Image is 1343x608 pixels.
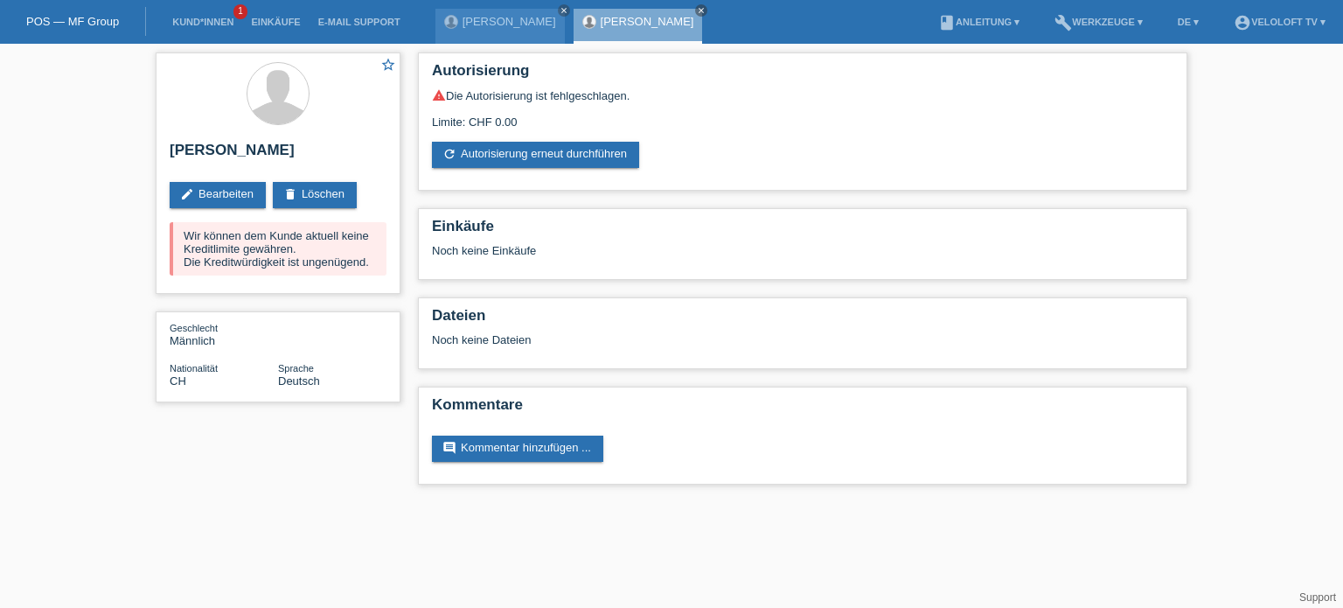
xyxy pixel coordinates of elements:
[278,374,320,388] span: Deutsch
[432,218,1173,244] h2: Einkäufe
[283,187,297,201] i: delete
[929,17,1028,27] a: bookAnleitung ▾
[601,15,694,28] a: [PERSON_NAME]
[432,102,1173,129] div: Limite: CHF 0.00
[1234,14,1251,31] i: account_circle
[697,6,706,15] i: close
[1225,17,1334,27] a: account_circleVeloLoft TV ▾
[273,182,357,208] a: deleteLöschen
[442,147,456,161] i: refresh
[170,374,186,388] span: Schweiz
[170,323,218,333] span: Geschlecht
[558,4,570,17] a: close
[170,321,278,347] div: Männlich
[432,244,1173,270] div: Noch keine Einkäufe
[442,441,456,455] i: comment
[432,436,603,462] a: commentKommentar hinzufügen ...
[463,15,556,28] a: [PERSON_NAME]
[170,182,266,208] a: editBearbeiten
[380,57,396,73] i: star_border
[432,88,446,102] i: warning
[432,62,1173,88] h2: Autorisierung
[170,222,386,276] div: Wir können dem Kunde aktuell keine Kreditlimite gewähren. Die Kreditwürdigkeit ist ungenügend.
[233,4,247,19] span: 1
[432,307,1173,333] h2: Dateien
[432,396,1173,423] h2: Kommentare
[560,6,568,15] i: close
[1299,591,1336,604] a: Support
[278,363,314,374] span: Sprache
[164,17,242,27] a: Kund*innen
[432,142,639,168] a: refreshAutorisierung erneut durchführen
[1046,17,1152,27] a: buildWerkzeuge ▾
[310,17,409,27] a: E-Mail Support
[432,88,1173,102] div: Die Autorisierung ist fehlgeschlagen.
[695,4,707,17] a: close
[1054,14,1072,31] i: build
[180,187,194,201] i: edit
[242,17,309,27] a: Einkäufe
[170,363,218,374] span: Nationalität
[938,14,956,31] i: book
[1169,17,1207,27] a: DE ▾
[380,57,396,75] a: star_border
[432,333,966,346] div: Noch keine Dateien
[170,142,386,168] h2: [PERSON_NAME]
[26,15,119,28] a: POS — MF Group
